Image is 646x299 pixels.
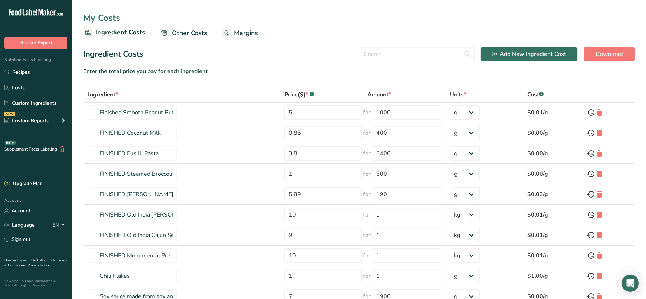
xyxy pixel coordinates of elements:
a: Terms & Conditions . [4,258,67,268]
span: for [363,190,371,199]
span: Ingredient Costs [95,28,145,37]
span: for [363,149,371,158]
a: Margins [222,25,258,41]
span: for [363,210,371,219]
div: Open Intercom Messenger [622,275,639,292]
td: $0.01/g [523,205,582,225]
td: $0.01/g [523,103,582,123]
div: Enter the total price you pay for each ingredient [83,67,635,76]
h2: Ingredient Costs [83,48,143,60]
span: for [363,231,371,239]
a: Other Costs [160,25,207,41]
a: Privacy Policy [28,263,50,268]
a: Ingredient Costs [83,24,145,42]
td: $0.01/g [523,246,582,266]
td: $1.00/g [523,266,582,286]
button: Hire an Expert [4,37,67,49]
td: $0.00/g [523,123,582,143]
td: $0.00/g [523,164,582,184]
button: Download [584,47,635,61]
button: Add New Ingredient Cost [480,47,578,61]
td: $0.00/g [523,143,582,164]
div: Powered By FoodLabelMaker © 2025 All Rights Reserved [4,279,67,288]
span: Margins [234,28,258,38]
span: Other Costs [172,28,207,38]
div: Upgrade Plan [4,180,42,188]
div: Ingredient [88,90,118,99]
span: Download [595,50,623,58]
input: Search [360,47,475,61]
div: EN [52,221,67,229]
td: $0.03/g [523,184,582,205]
a: FAQ . [31,258,40,263]
td: $0.01/g [523,225,582,246]
div: My Costs [72,11,646,24]
a: Language [4,219,35,231]
span: for [363,129,371,137]
a: About Us . [40,258,57,263]
span: for [363,170,371,178]
div: BETA [5,141,16,145]
span: for [363,272,371,280]
div: Add New Ingredient Cost [492,50,566,58]
a: Hire an Expert . [4,258,30,263]
div: Custom Reports [4,117,49,124]
span: for [363,251,371,260]
div: Cost [527,90,544,99]
div: Amount [367,90,391,99]
div: Price($) [284,90,314,99]
div: NEW [4,112,15,116]
div: Units [450,90,466,99]
span: for [363,108,371,117]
